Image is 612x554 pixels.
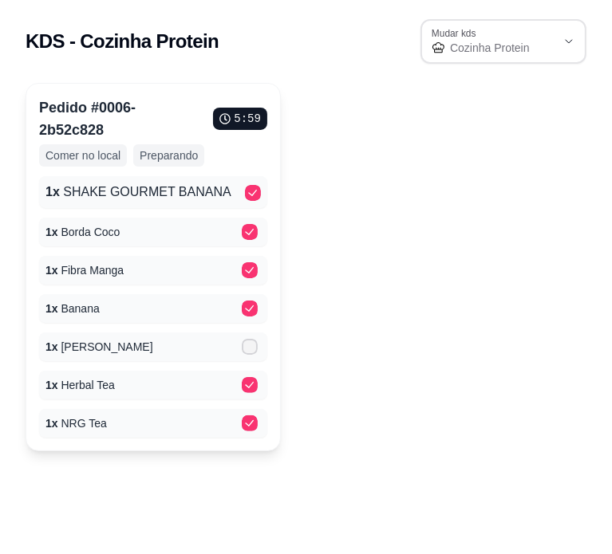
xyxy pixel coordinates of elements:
[45,415,107,431] p: NRG Tea
[26,29,219,54] h2: KDS - Cozinha Protein
[45,377,115,393] p: Herbal Tea
[45,226,58,238] span: 1 x
[45,340,58,353] span: 1 x
[45,417,58,430] span: 1 x
[45,264,58,277] span: 1 x
[219,111,261,127] p: 5 : 59
[45,339,153,355] p: [PERSON_NAME]
[421,19,586,64] button: Mudar kdsCozinha Protein
[45,224,120,240] p: Borda Coco
[45,262,124,278] p: Fibra Manga
[45,301,100,316] p: Banana
[450,40,556,56] span: Cozinha Protein
[39,96,197,141] p: Pedido # 0006-2b52c828
[45,302,58,315] span: 1 x
[45,185,60,198] span: 1 x
[432,26,481,40] label: Mudar kds
[45,379,58,391] span: 1 x
[133,144,204,167] p: Preparando
[39,144,127,167] p: Comer no local
[45,183,231,202] p: SHAKE GOURMET BANANA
